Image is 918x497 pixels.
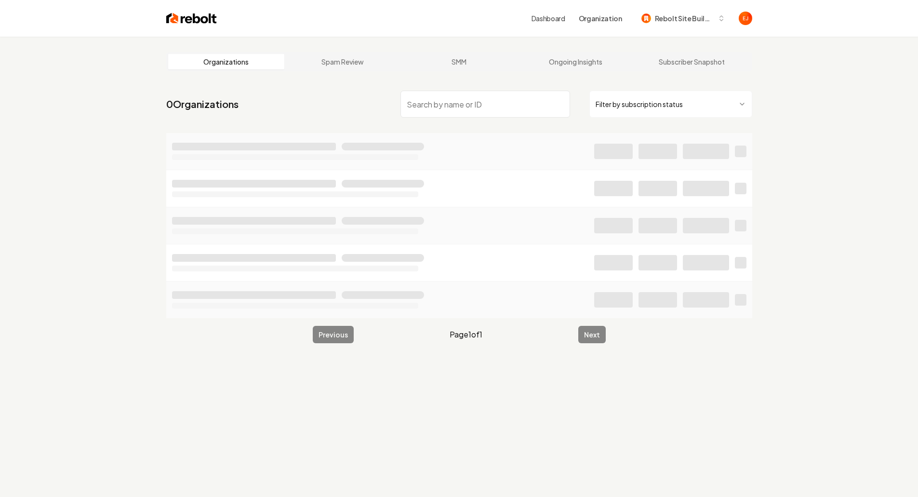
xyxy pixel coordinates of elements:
[284,54,401,69] a: Spam Review
[166,12,217,25] img: Rebolt Logo
[517,54,634,69] a: Ongoing Insights
[655,13,714,24] span: Rebolt Site Builder
[739,12,752,25] button: Open user button
[634,54,750,69] a: Subscriber Snapshot
[450,329,482,340] span: Page 1 of 1
[168,54,285,69] a: Organizations
[739,12,752,25] img: Eduard Joers
[573,10,628,27] button: Organization
[400,91,570,118] input: Search by name or ID
[532,13,565,23] a: Dashboard
[641,13,651,23] img: Rebolt Site Builder
[166,97,239,111] a: 0Organizations
[401,54,518,69] a: SMM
